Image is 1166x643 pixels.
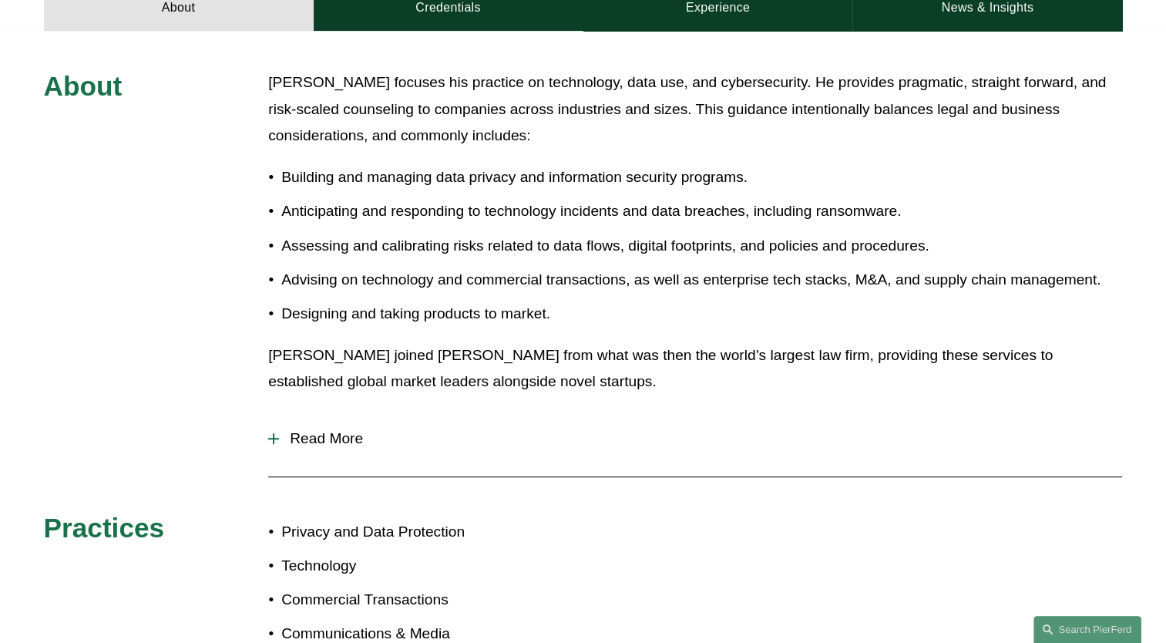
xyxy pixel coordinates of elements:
[281,519,583,546] p: Privacy and Data Protection
[281,233,1122,260] p: Assessing and calibrating risks related to data flows, digital footprints, and policies and proce...
[281,301,1122,328] p: Designing and taking products to market.
[281,587,583,614] p: Commercial Transactions
[268,69,1122,150] p: [PERSON_NAME] focuses his practice on technology, data use, and cybersecurity. He provides pragma...
[1033,616,1141,643] a: Search this site
[268,419,1122,459] button: Read More
[268,342,1122,396] p: [PERSON_NAME] joined [PERSON_NAME] from what was then the world’s largest law firm, providing the...
[279,430,1122,447] span: Read More
[281,164,1122,191] p: Building and managing data privacy and information security programs.
[44,71,123,101] span: About
[281,198,1122,225] p: Anticipating and responding to technology incidents and data breaches, including ransomware.
[44,513,165,543] span: Practices
[281,267,1122,294] p: Advising on technology and commercial transactions, as well as enterprise tech stacks, M&A, and s...
[281,553,583,580] p: Technology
